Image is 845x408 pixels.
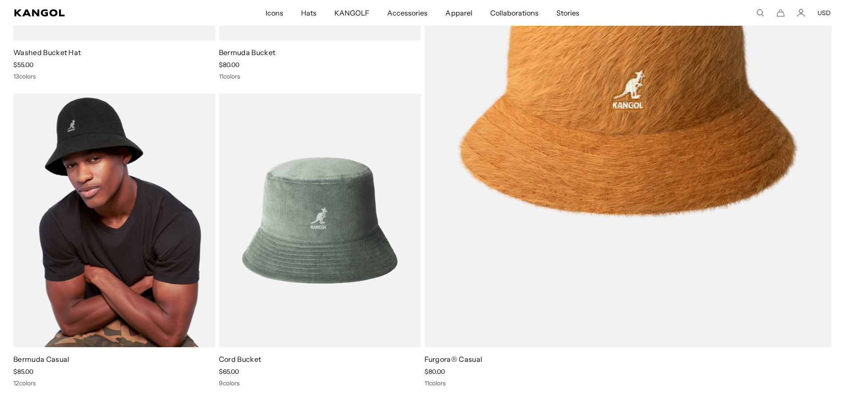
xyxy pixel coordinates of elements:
a: Furgora® Casual [424,355,483,364]
a: Account [797,9,805,17]
span: $80.00 [424,368,445,376]
button: Cart [777,9,785,17]
img: Cord Bucket [219,94,421,347]
div: 11 colors [219,72,421,80]
img: Bermuda Casual [13,94,215,347]
span: $85.00 [13,368,33,376]
span: $80.00 [219,61,239,69]
span: $55.00 [13,61,33,69]
summary: Search here [756,9,764,17]
span: $65.00 [219,368,239,376]
button: USD [817,9,831,17]
a: Kangol [14,9,176,16]
div: 13 colors [13,72,215,80]
a: Bermuda Bucket [219,48,275,57]
div: 11 colors [424,379,832,387]
div: 12 colors [13,379,215,387]
a: Bermuda Casual [13,355,69,364]
a: Cord Bucket [219,355,262,364]
a: Washed Bucket Hat [13,48,81,57]
div: 9 colors [219,379,421,387]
